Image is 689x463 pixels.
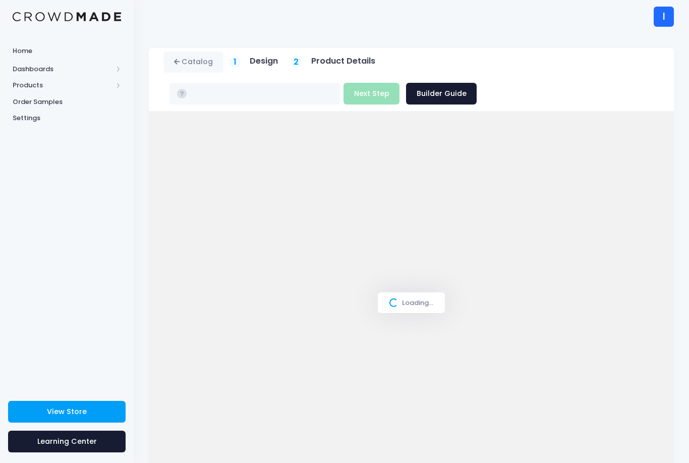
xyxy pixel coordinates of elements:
span: Order Samples [13,97,121,107]
div: Loading... [378,292,445,314]
span: Settings [13,113,121,123]
a: Builder Guide [406,83,477,105]
a: Catalog [163,52,223,73]
span: Dashboards [13,64,112,74]
span: View Store [47,406,87,417]
a: Learning Center [8,431,126,452]
span: Home [13,46,121,56]
span: Products [13,80,112,90]
span: 1 [234,56,237,68]
h5: Design [250,56,278,66]
img: Logo [13,12,121,22]
span: 2 [294,56,299,68]
h5: Product Details [311,56,375,66]
a: View Store [8,401,126,423]
div: I [654,7,674,27]
span: Learning Center [37,436,97,446]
